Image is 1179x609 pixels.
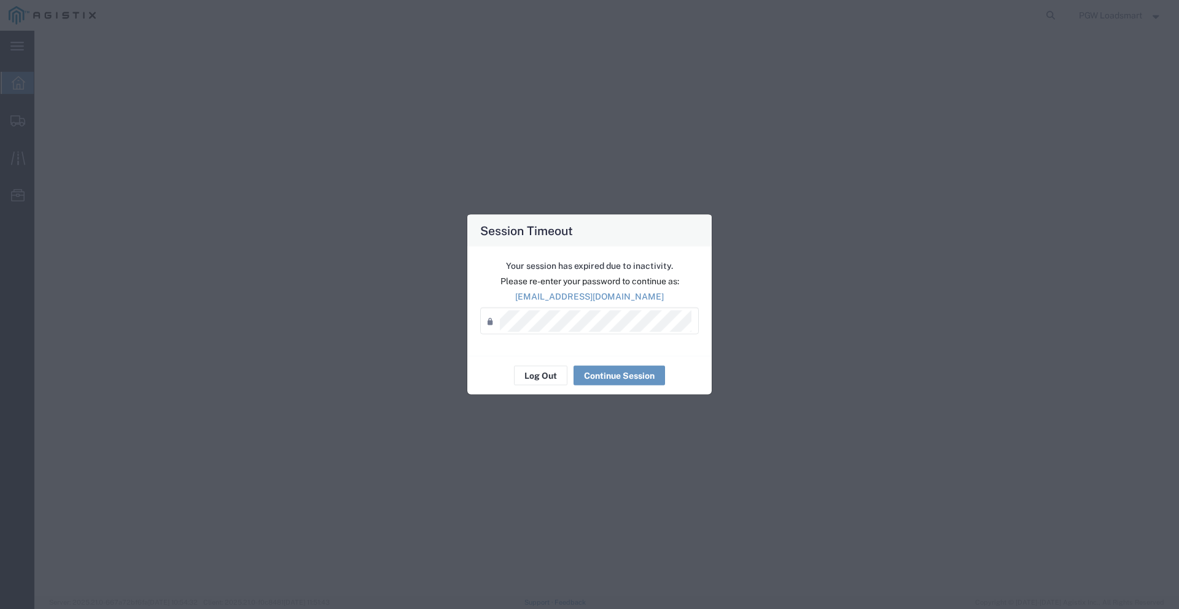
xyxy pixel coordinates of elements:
button: Log Out [514,366,567,386]
button: Continue Session [574,366,665,386]
h4: Session Timeout [480,222,573,239]
p: Please re-enter your password to continue as: [480,275,699,288]
p: [EMAIL_ADDRESS][DOMAIN_NAME] [480,290,699,303]
p: Your session has expired due to inactivity. [480,260,699,273]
